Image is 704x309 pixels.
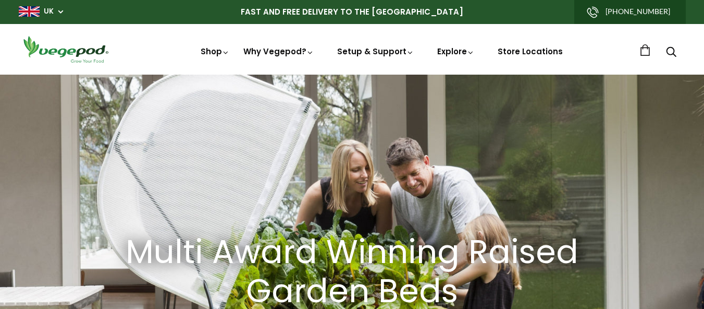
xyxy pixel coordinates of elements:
[19,6,40,17] img: gb_large.png
[19,34,113,64] img: Vegepod
[666,47,676,58] a: Search
[243,46,314,57] a: Why Vegepod?
[201,46,230,57] a: Shop
[437,46,475,57] a: Explore
[498,46,563,57] a: Store Locations
[337,46,414,57] a: Setup & Support
[44,6,54,17] a: UK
